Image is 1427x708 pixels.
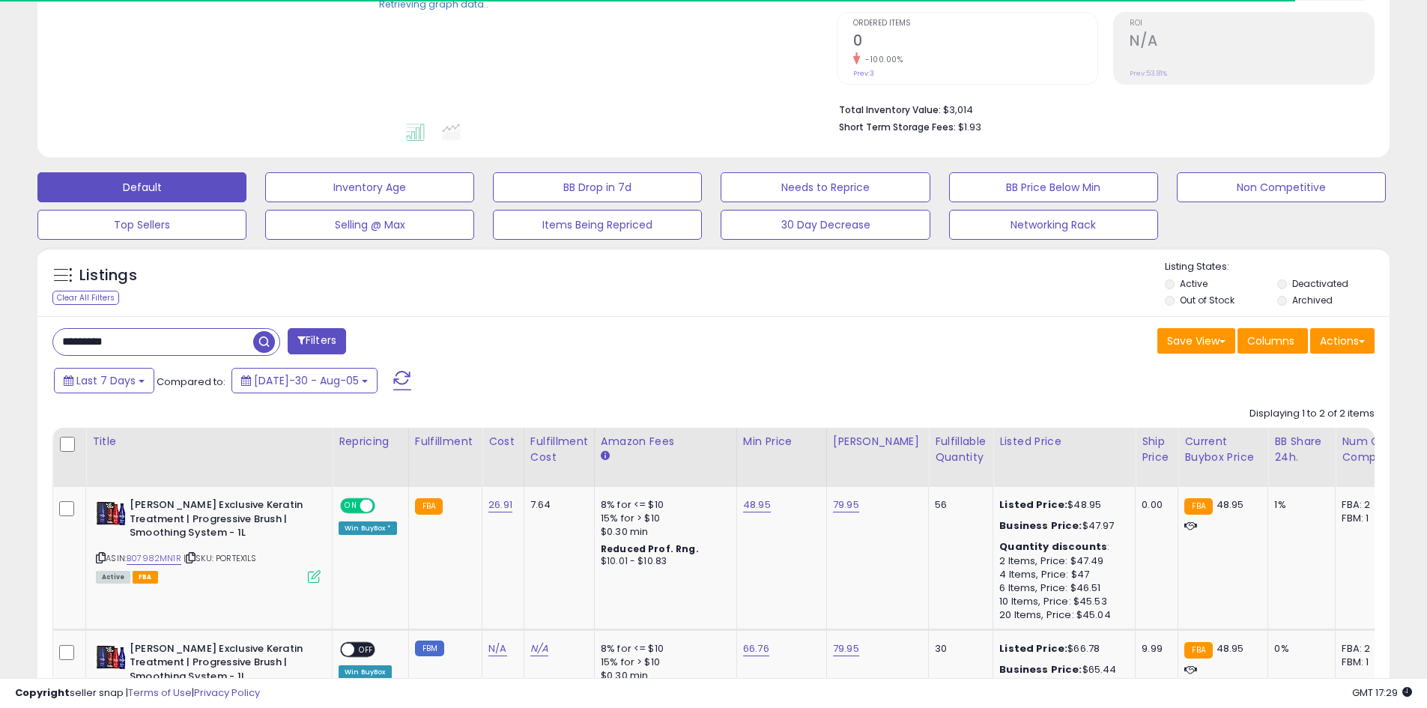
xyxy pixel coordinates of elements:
div: 4 Items, Price: $47 [999,568,1124,581]
a: 66.76 [743,641,769,656]
div: ASIN: [96,498,321,581]
b: [PERSON_NAME] Exclusive Keratin Treatment | Progressive Brush | Smoothing System - 1L [130,498,312,544]
b: Listed Price: [999,497,1067,512]
div: 30 [935,642,981,656]
img: 51t3xJijrRL._SL40_.jpg [96,498,126,528]
b: Reduced Prof. Rng. [601,542,699,555]
b: Quantity discounts [999,539,1107,554]
div: Fulfillment Cost [530,434,588,465]
span: [DATE]-30 - Aug-05 [254,373,359,388]
button: Inventory Age [265,172,474,202]
div: Amazon Fees [601,434,730,450]
span: OFF [354,643,378,656]
small: FBM [415,641,444,656]
b: Business Price: [999,662,1082,677]
div: $48.95 [999,498,1124,512]
small: FBA [1184,498,1212,515]
p: Listing States: [1165,260,1390,274]
button: Last 7 Days [54,368,154,393]
small: FBA [1184,642,1212,659]
b: [PERSON_NAME] Exclusive Keratin Treatment | Progressive Brush | Smoothing System - 1L [130,642,312,688]
span: $1.93 [958,120,981,134]
small: -100.00% [860,54,903,65]
a: 79.95 [833,497,859,512]
a: N/A [530,641,548,656]
button: Non Competitive [1177,172,1386,202]
div: 15% for > $10 [601,656,725,669]
button: Selling @ Max [265,210,474,240]
div: FBA: 2 [1342,642,1391,656]
div: Ship Price [1142,434,1172,465]
span: OFF [373,500,397,512]
button: 30 Day Decrease [721,210,930,240]
button: Save View [1157,328,1235,354]
small: Amazon Fees. [601,450,610,463]
div: Win BuyBox * [339,521,397,535]
div: Fulfillment [415,434,476,450]
div: 6 Items, Price: $46.51 [999,581,1124,595]
a: Terms of Use [128,686,192,700]
b: Short Term Storage Fees: [839,121,956,133]
span: All listings currently available for purchase on Amazon [96,571,130,584]
label: Archived [1292,294,1333,306]
div: 2 Items, Price: $47.49 [999,554,1124,568]
div: 56 [935,498,981,512]
div: BB Share 24h. [1274,434,1329,465]
div: Current Buybox Price [1184,434,1261,465]
span: ON [342,500,360,512]
div: 15% for > $10 [601,512,725,525]
div: $47.97 [999,519,1124,533]
a: B07982MN1R [127,552,181,565]
div: FBM: 1 [1342,656,1391,669]
span: 48.95 [1217,641,1244,656]
div: $0.30 min [601,525,725,539]
a: N/A [488,641,506,656]
button: BB Drop in 7d [493,172,702,202]
small: Prev: 3 [853,69,874,78]
span: ROI [1130,19,1374,28]
div: Num of Comp. [1342,434,1396,465]
a: 26.91 [488,497,512,512]
div: Listed Price [999,434,1129,450]
a: 79.95 [833,641,859,656]
button: Default [37,172,246,202]
span: Columns [1247,333,1294,348]
div: 10 Items, Price: $45.53 [999,595,1124,608]
div: 7.64 [530,498,583,512]
div: [PERSON_NAME] [833,434,922,450]
div: 1% [1274,498,1324,512]
button: Actions [1310,328,1375,354]
div: Repricing [339,434,402,450]
div: : [999,540,1124,554]
div: Title [92,434,326,450]
small: Prev: 53.81% [1130,69,1167,78]
div: $65.44 [999,663,1124,677]
div: 0.00 [1142,498,1166,512]
h2: N/A [1130,32,1374,52]
button: Top Sellers [37,210,246,240]
span: | SKU: PORTEX1LS [184,552,257,564]
div: 8% for <= $10 [601,498,725,512]
button: Columns [1237,328,1308,354]
div: FBM: 1 [1342,512,1391,525]
span: 2025-08-13 17:29 GMT [1352,686,1412,700]
button: BB Price Below Min [949,172,1158,202]
div: Cost [488,434,518,450]
div: $66.78 [999,642,1124,656]
div: 8% for <= $10 [601,642,725,656]
li: $3,014 [839,100,1363,118]
button: Networking Rack [949,210,1158,240]
b: Total Inventory Value: [839,103,941,116]
button: Needs to Reprice [721,172,930,202]
label: Active [1180,277,1208,290]
h5: Listings [79,265,137,286]
span: Ordered Items [853,19,1097,28]
label: Deactivated [1292,277,1348,290]
div: 20 Items, Price: $45.04 [999,608,1124,622]
strong: Copyright [15,686,70,700]
div: Clear All Filters [52,291,119,305]
div: 0% [1274,642,1324,656]
img: 51t3xJijrRL._SL40_.jpg [96,642,126,672]
span: Last 7 Days [76,373,136,388]
div: Fulfillable Quantity [935,434,987,465]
